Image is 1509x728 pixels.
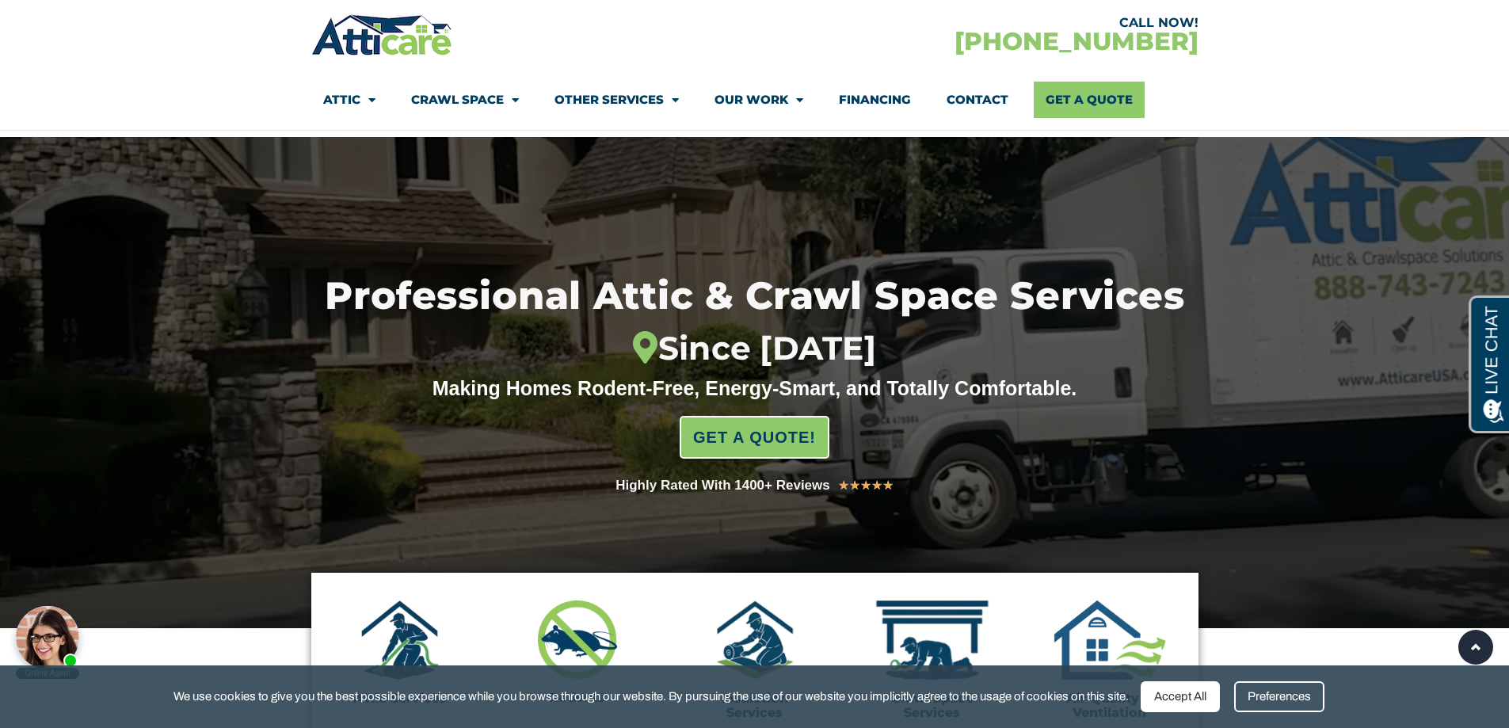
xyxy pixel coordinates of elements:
[237,277,1273,368] h1: Professional Attic & Crawl Space Services
[714,82,803,118] a: Our Work
[680,416,829,459] a: GET A QUOTE!
[323,82,375,118] a: Attic
[871,475,882,496] i: ★
[402,376,1107,400] div: Making Homes Rodent-Free, Energy-Smart, and Totally Comfortable.
[838,475,849,496] i: ★
[39,13,128,32] span: Opens a chat window
[838,475,894,496] div: 5/5
[411,82,519,118] a: Crawl Space
[237,330,1273,368] div: Since [DATE]
[173,687,1129,707] span: We use cookies to give you the best possible experience while you browse through our website. By ...
[860,475,871,496] i: ★
[8,562,261,680] iframe: Chat Invitation
[882,475,894,496] i: ★
[755,17,1198,29] div: CALL NOW!
[615,475,830,497] div: Highly Rated With 1400+ Reviews
[1034,82,1145,118] a: Get A Quote
[839,82,911,118] a: Financing
[1234,681,1324,712] div: Preferences
[554,82,679,118] a: Other Services
[693,421,816,453] span: GET A QUOTE!
[849,475,860,496] i: ★
[947,82,1008,118] a: Contact
[1141,681,1220,712] div: Accept All
[323,82,1187,118] nav: Menu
